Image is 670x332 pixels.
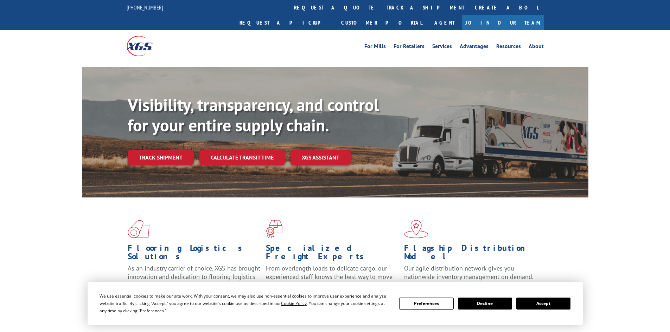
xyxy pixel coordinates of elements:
a: Services [432,44,452,51]
div: We use essential cookies to make our site work. With your consent, we may also use non-essential ... [100,292,391,314]
a: Resources [496,44,521,51]
a: Join Our Team [462,15,544,30]
a: Request a pickup [234,15,336,30]
a: Calculate transit time [199,150,285,165]
h1: Flagship Distribution Model [404,244,537,264]
span: Cookie Policy [281,300,307,306]
a: For Retailers [394,44,425,51]
img: xgs-icon-total-supply-chain-intelligence-red [128,220,149,238]
a: For Mills [364,44,386,51]
a: XGS ASSISTANT [291,150,351,165]
img: xgs-icon-flagship-distribution-model-red [404,220,428,238]
a: About [529,44,544,51]
div: Cookie Consent Prompt [88,282,583,325]
a: Agent [427,15,462,30]
a: [PHONE_NUMBER] [127,4,163,11]
h1: Specialized Freight Experts [266,244,399,264]
a: Customer Portal [336,15,427,30]
button: Decline [458,298,512,310]
b: Visibility, transparency, and control for your entire supply chain. [128,94,379,136]
button: Accept [516,298,570,310]
p: From overlength loads to delicate cargo, our experienced staff knows the best way to move your fr... [266,264,399,295]
button: Preferences [399,298,453,310]
a: Advantages [460,44,489,51]
a: Track shipment [128,150,194,165]
h1: Flooring Logistics Solutions [128,244,261,264]
span: Preferences [140,308,164,314]
span: As an industry carrier of choice, XGS has brought innovation and dedication to flooring logistics... [128,264,260,289]
img: xgs-icon-focused-on-flooring-red [266,220,282,238]
span: Our agile distribution network gives you nationwide inventory management on demand. [404,264,534,281]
